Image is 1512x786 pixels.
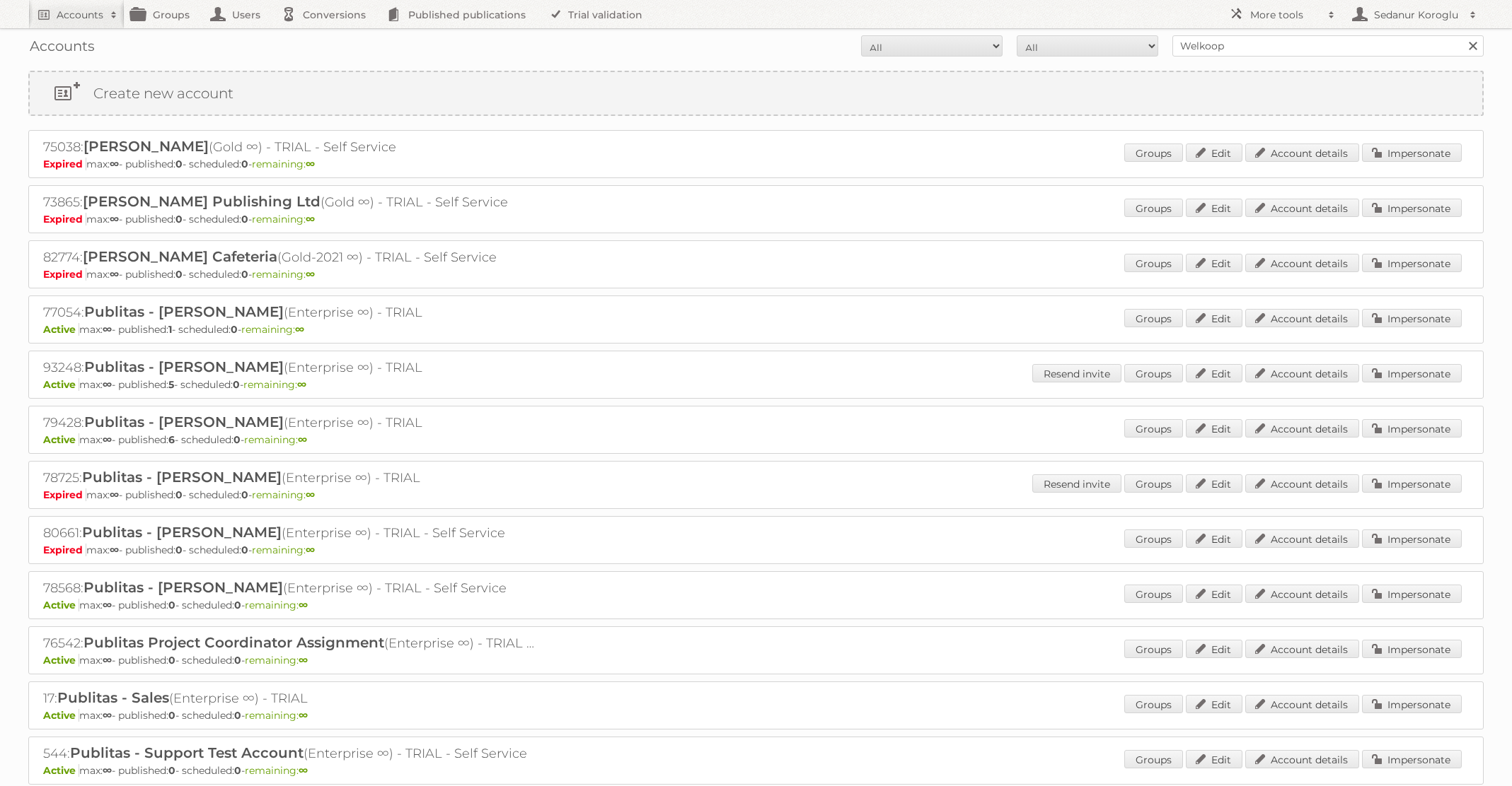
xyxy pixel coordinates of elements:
[43,358,538,377] h2: 93248: (Enterprise ∞) - TRIAL
[43,599,79,611] span: Active
[252,268,315,281] span: remaining:
[241,213,248,225] strong: 0
[110,544,119,556] strong: ∞
[43,433,79,446] span: Active
[299,709,308,722] strong: ∞
[306,268,315,281] strong: ∞
[103,599,112,611] strong: ∞
[234,764,241,777] strong: 0
[1124,309,1183,327] a: Groups
[241,268,248,281] strong: 0
[1124,695,1183,713] a: Groups
[110,268,119,281] strong: ∞
[43,764,79,777] span: Active
[82,469,282,486] span: Publitas - [PERSON_NAME]
[43,544,86,556] span: Expired
[57,689,169,706] span: Publitas - Sales
[1124,199,1183,217] a: Groups
[1250,8,1321,22] h2: More tools
[1362,143,1462,162] a: Impersonate
[1245,419,1359,438] a: Account details
[70,744,304,761] span: Publitas - Support Test Account
[297,378,306,391] strong: ∞
[299,764,308,777] strong: ∞
[168,378,174,391] strong: 5
[168,433,175,446] strong: 6
[252,488,315,501] span: remaining:
[83,248,277,265] span: [PERSON_NAME] Cafeteria
[43,193,538,211] h2: 73865: (Gold ∞) - TRIAL - Self Service
[1362,419,1462,438] a: Impersonate
[1362,585,1462,603] a: Impersonate
[1186,474,1242,493] a: Edit
[43,378,1469,391] p: max: - published: - scheduled: -
[1186,750,1242,768] a: Edit
[1362,199,1462,217] a: Impersonate
[241,544,248,556] strong: 0
[1124,474,1183,493] a: Groups
[43,323,1469,336] p: max: - published: - scheduled: -
[295,323,304,336] strong: ∞
[306,213,315,225] strong: ∞
[43,323,79,336] span: Active
[1124,254,1183,272] a: Groups
[1362,364,1462,382] a: Impersonate
[43,488,86,501] span: Expired
[1362,640,1462,658] a: Impersonate
[43,764,1469,777] p: max: - published: - scheduled: -
[168,764,175,777] strong: 0
[43,213,1469,225] p: max: - published: - scheduled: -
[175,158,183,170] strong: 0
[1032,364,1121,382] a: Resend invite
[1124,419,1183,438] a: Groups
[43,248,538,266] h2: 82774: (Gold-2021 ∞) - TRIAL - Self Service
[83,579,283,596] span: Publitas - [PERSON_NAME]
[252,544,315,556] span: remaining:
[43,138,538,156] h2: 75038: (Gold ∞) - TRIAL - Self Service
[245,709,308,722] span: remaining:
[306,488,315,501] strong: ∞
[43,158,1469,170] p: max: - published: - scheduled: -
[30,72,1482,115] a: Create new account
[43,268,1469,281] p: max: - published: - scheduled: -
[43,268,86,281] span: Expired
[1362,750,1462,768] a: Impersonate
[298,433,307,446] strong: ∞
[1362,474,1462,493] a: Impersonate
[1245,254,1359,272] a: Account details
[84,303,284,320] span: Publitas - [PERSON_NAME]
[83,138,209,155] span: [PERSON_NAME]
[1124,143,1183,162] a: Groups
[83,193,321,210] span: [PERSON_NAME] Publishing Ltd
[84,413,284,430] span: Publitas - [PERSON_NAME]
[175,488,183,501] strong: 0
[168,323,172,336] strong: 1
[234,709,241,722] strong: 0
[103,764,112,777] strong: ∞
[1186,640,1242,658] a: Edit
[43,413,538,432] h2: 79428: (Enterprise ∞) - TRIAL
[110,213,119,225] strong: ∞
[43,599,1469,611] p: max: - published: - scheduled: -
[43,654,79,667] span: Active
[1186,309,1242,327] a: Edit
[43,213,86,225] span: Expired
[241,488,248,501] strong: 0
[306,158,315,170] strong: ∞
[1245,695,1359,713] a: Account details
[1186,199,1242,217] a: Edit
[110,488,119,501] strong: ∞
[168,599,175,611] strong: 0
[43,709,79,722] span: Active
[1186,419,1242,438] a: Edit
[1186,254,1242,272] a: Edit
[82,524,282,541] span: Publitas - [PERSON_NAME]
[252,213,315,225] span: remaining:
[1245,364,1359,382] a: Account details
[43,579,538,597] h2: 78568: (Enterprise ∞) - TRIAL - Self Service
[244,433,307,446] span: remaining:
[299,599,308,611] strong: ∞
[1245,143,1359,162] a: Account details
[234,654,241,667] strong: 0
[43,303,538,322] h2: 77054: (Enterprise ∞) - TRIAL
